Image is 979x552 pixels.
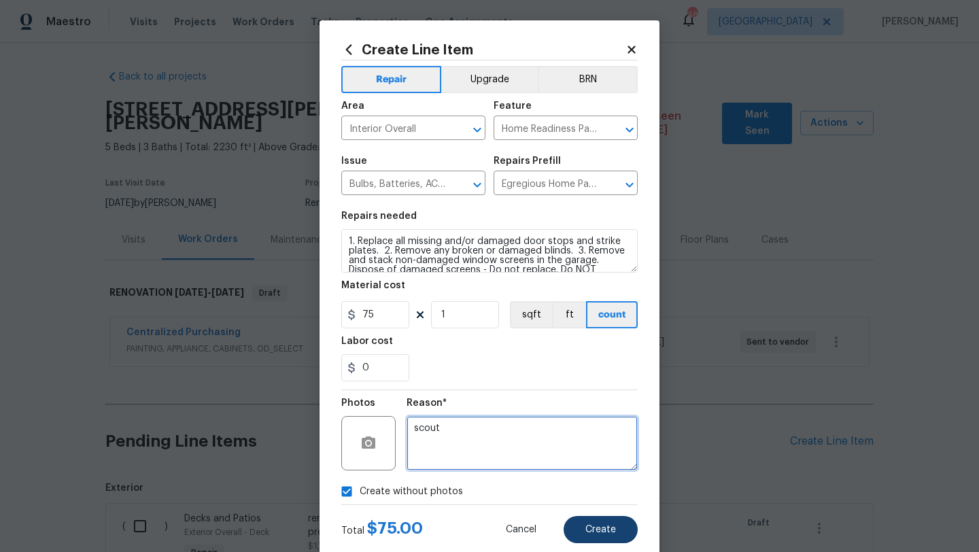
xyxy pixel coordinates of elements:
h5: Labor cost [341,337,393,346]
h5: Repairs needed [341,211,417,221]
h5: Material cost [341,281,405,290]
h2: Create Line Item [341,42,625,57]
h5: Repairs Prefill [494,156,561,166]
button: Open [620,120,639,139]
span: Create without photos [360,485,463,499]
button: Create [564,516,638,543]
textarea: 1. Replace all missing and/or damaged door stops and strike plates. 2. Remove any broken or damag... [341,229,638,273]
button: ft [552,301,586,328]
h5: Issue [341,156,367,166]
textarea: scout [407,416,638,470]
button: Open [468,175,487,194]
button: sqft [510,301,552,328]
h5: Area [341,101,364,111]
h5: Feature [494,101,532,111]
button: Open [620,175,639,194]
div: Total [341,521,423,538]
button: Upgrade [441,66,538,93]
button: Open [468,120,487,139]
span: $ 75.00 [367,520,423,536]
span: Cancel [506,525,536,535]
button: BRN [538,66,638,93]
h5: Photos [341,398,375,408]
button: Cancel [484,516,558,543]
button: Repair [341,66,441,93]
h5: Reason* [407,398,447,408]
span: Create [585,525,616,535]
button: count [586,301,638,328]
